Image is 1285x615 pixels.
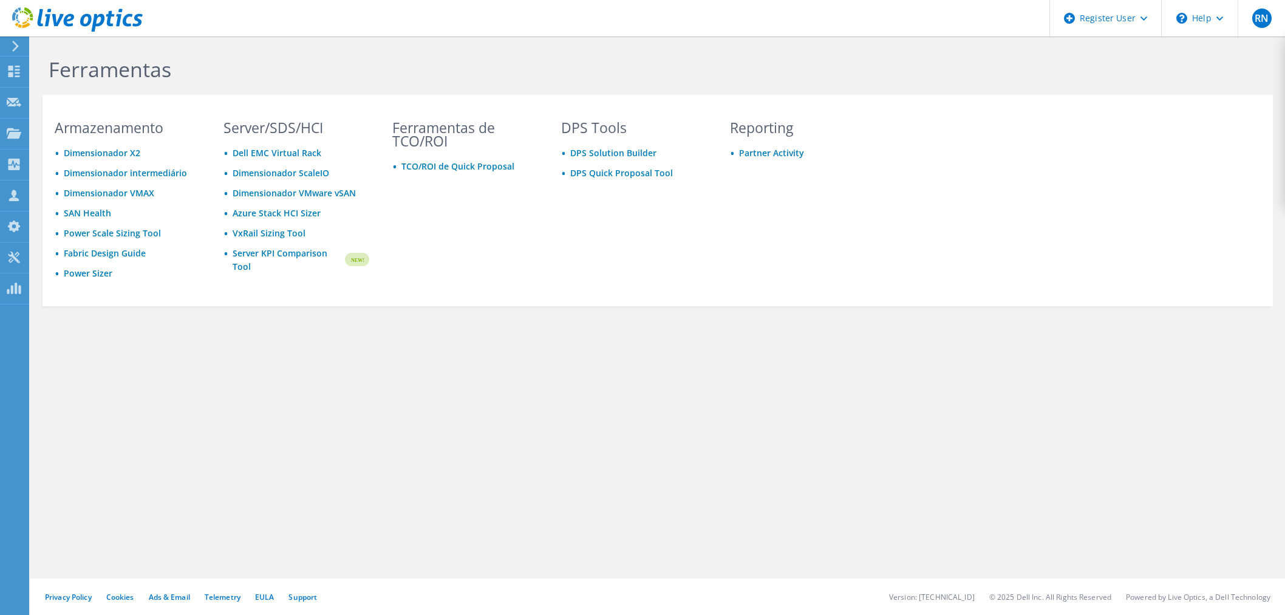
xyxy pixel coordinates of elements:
span: RN [1252,9,1272,28]
a: Dimensionador ScaleIO [233,167,329,179]
a: Fabric Design Guide [64,247,146,259]
h1: Ferramentas [49,57,868,82]
a: Dimensionador X2 [64,147,140,159]
a: Azure Stack HCI Sizer [233,207,321,219]
h3: Reporting [730,121,876,134]
a: Dimensionador VMware vSAN [233,187,356,199]
svg: \n [1176,13,1187,24]
h3: Server/SDS/HCI [223,121,369,134]
a: Power Scale Sizing Tool [64,227,161,239]
a: Dimensionador VMAX [64,187,154,199]
a: Server KPI Comparison Tool [233,247,343,273]
h3: DPS Tools [561,121,707,134]
a: Partner Activity [739,147,804,159]
a: EULA [255,592,274,602]
a: TCO/ROI de Quick Proposal [401,160,514,172]
a: Dimensionador intermediário [64,167,187,179]
a: Power Sizer [64,267,112,279]
li: © 2025 Dell Inc. All Rights Reserved [989,592,1111,602]
img: new-badge.svg [343,246,369,274]
h3: Armazenamento [55,121,200,134]
li: Version: [TECHNICAL_ID] [889,592,975,602]
a: VxRail Sizing Tool [233,227,305,239]
a: DPS Solution Builder [570,147,656,159]
a: Dell EMC Virtual Rack [233,147,321,159]
h3: Ferramentas de TCO/ROI [392,121,538,148]
a: DPS Quick Proposal Tool [570,167,673,179]
a: Telemetry [205,592,240,602]
a: SAN Health [64,207,111,219]
a: Privacy Policy [45,592,92,602]
a: Ads & Email [149,592,190,602]
li: Powered by Live Optics, a Dell Technology [1126,592,1270,602]
a: Support [288,592,317,602]
a: Cookies [106,592,134,602]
